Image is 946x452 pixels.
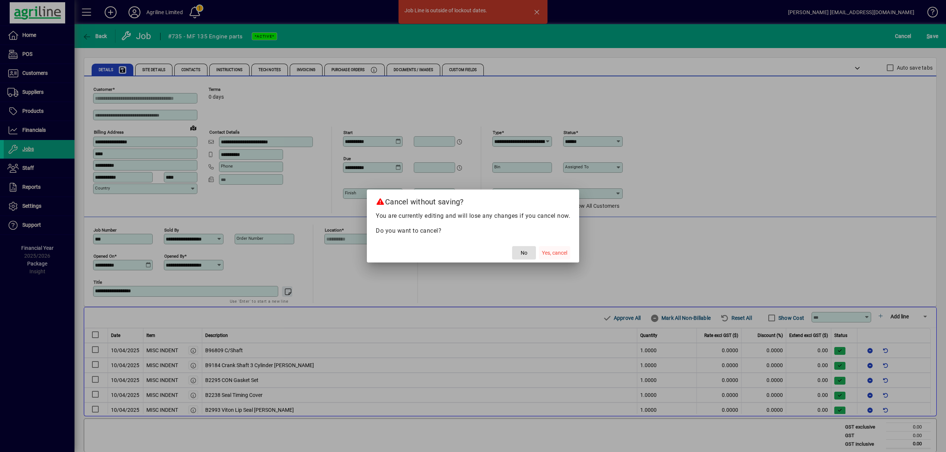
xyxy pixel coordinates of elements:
span: Yes, cancel [542,249,567,257]
p: You are currently editing and will lose any changes if you cancel now. [376,211,570,220]
p: Do you want to cancel? [376,226,570,235]
button: Yes, cancel [539,246,570,260]
h2: Cancel without saving? [367,190,579,211]
button: No [512,246,536,260]
span: No [521,249,527,257]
